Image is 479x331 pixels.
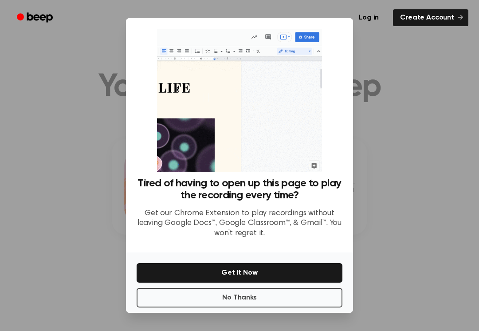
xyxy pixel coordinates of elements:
[137,263,342,283] button: Get It Now
[137,209,342,239] p: Get our Chrome Extension to play recordings without leaving Google Docs™, Google Classroom™, & Gm...
[137,288,342,307] button: No Thanks
[350,8,388,28] a: Log in
[11,9,61,27] a: Beep
[393,9,468,26] a: Create Account
[137,177,342,201] h3: Tired of having to open up this page to play the recording every time?
[157,29,322,172] img: Beep extension in action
